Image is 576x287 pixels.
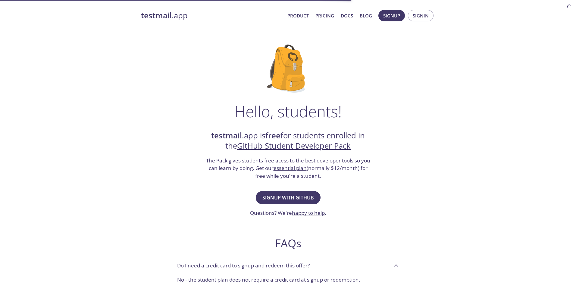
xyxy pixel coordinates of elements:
img: github-student-backpack.png [267,45,309,93]
a: Pricing [315,12,334,20]
strong: testmail [141,10,172,21]
strong: free [265,130,280,141]
a: Product [287,12,309,20]
p: Do I need a credit card to signup and redeem this offer? [177,262,310,270]
h2: .app is for students enrolled in the [205,131,371,151]
h3: The Pack gives students free acess to the best developer tools so you can learn by doing. Get our... [205,157,371,180]
h3: Questions? We're . [250,209,326,217]
div: Do I need a credit card to signup and redeem this offer? [172,257,404,273]
button: Signup with GitHub [256,191,321,204]
button: Signup [378,10,405,21]
h1: Hello, students! [234,102,342,120]
a: essential plan [274,165,307,171]
button: Signin [408,10,434,21]
span: Signup [383,12,400,20]
a: happy to help [292,209,325,216]
a: GitHub Student Developer Pack [237,140,351,151]
a: testmail.app [141,11,283,21]
a: Blog [360,12,372,20]
p: No - the student plan does not require a credit card at signup or redemption. [177,276,399,284]
span: Signin [413,12,429,20]
span: Signup with GitHub [262,193,314,202]
h2: FAQs [172,236,404,250]
strong: testmail [211,130,242,141]
a: Docs [341,12,353,20]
